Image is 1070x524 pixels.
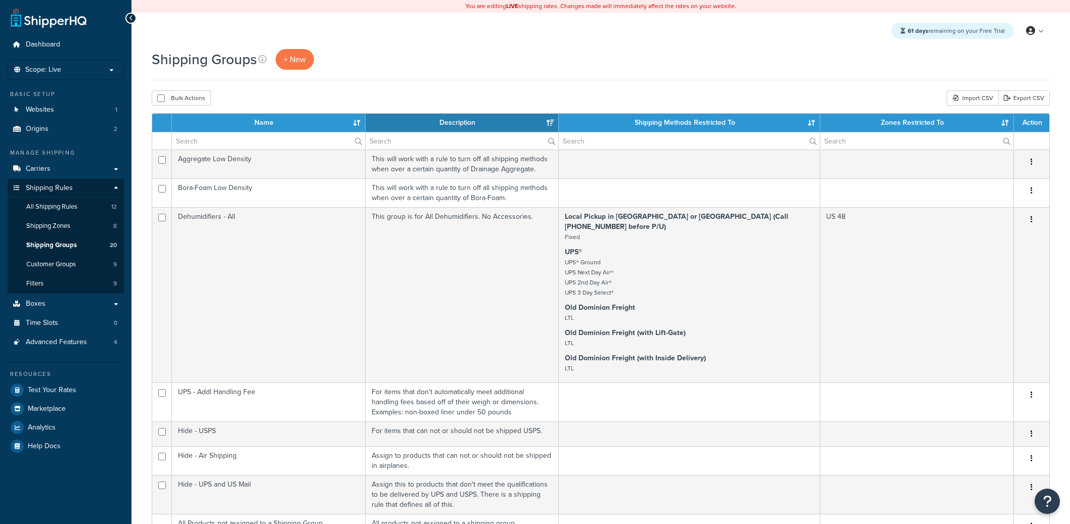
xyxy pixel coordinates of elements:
li: Shipping Groups [8,236,124,255]
span: 2 [114,125,117,133]
li: Shipping Rules [8,179,124,294]
th: Shipping Methods Restricted To: activate to sort column ascending [559,114,820,132]
button: Open Resource Center [1035,489,1060,514]
span: 0 [114,319,117,327]
span: Websites [26,106,54,114]
td: Aggregate Low Density [172,150,366,178]
span: 8 [113,222,117,230]
div: Resources [8,370,124,378]
span: Origins [26,125,49,133]
li: Shipping Zones [8,217,124,235]
a: Shipping Groups 20 [8,236,124,255]
td: Hide - UPS and US Mail [172,475,366,514]
span: Carriers [26,165,51,173]
span: Marketplace [28,405,66,413]
a: Shipping Zones 8 [8,217,124,235]
a: Marketplace [8,400,124,418]
small: Fixed [565,232,580,242]
span: Test Your Rates [28,386,76,395]
a: Analytics [8,418,124,437]
a: Time Slots 0 [8,314,124,332]
th: Name: activate to sort column ascending [172,114,366,132]
span: Time Slots [26,319,58,327]
td: This group is for All Dehumidifiers. No Accessories. [366,207,559,383]
a: Websites 1 [8,101,124,119]
strong: Old Dominion Freight [565,302,635,313]
td: Assign to products that can not or should not be shipped in airplanes. [366,446,559,475]
input: Search [172,132,365,150]
td: This will work with a rule to turn off all shipping methods when over a certain quantity of Drain... [366,150,559,178]
small: UPS® Ground UPS Next Day Air® UPS 2nd Day Air® UPS 3 Day Select® [565,258,614,297]
input: Search [559,132,820,150]
a: Carriers [8,160,124,178]
span: 12 [111,203,117,211]
th: Description: activate to sort column ascending [366,114,559,132]
span: 9 [113,279,117,288]
td: Assign this to products that don't meet the qualifications to be delivered by UPS and USPS. There... [366,475,559,514]
a: Dashboard [8,35,124,54]
span: All Shipping Rules [26,203,77,211]
a: Customer Groups 9 [8,255,124,274]
li: Origins [8,120,124,138]
button: Bulk Actions [152,90,211,106]
span: 1 [115,106,117,114]
td: For items that can not or should not be shipped USPS. [366,421,559,446]
td: Hide - USPS [172,421,366,446]
span: 9 [113,260,117,269]
td: This will work with a rule to turn off all shipping methods when over a certain quantity of Bora-... [366,178,559,207]
span: Boxes [26,300,46,308]
li: Advanced Features [8,333,124,352]
span: Shipping Rules [26,184,73,193]
td: Bora-Foam Low Density [172,178,366,207]
strong: Old Dominion Freight (with Lift-Gate) [565,327,686,338]
td: For items that don't automatically meet additional handling fees based off of their weigh or dime... [366,383,559,421]
b: LIVE [506,2,518,11]
input: Search [366,132,559,150]
li: Filters [8,274,124,293]
a: Export CSV [998,90,1050,106]
td: UPS - Addl Handling Fee [172,383,366,421]
div: remaining on your Free Trial [891,23,1014,39]
th: Action [1014,114,1049,132]
input: Search [820,132,1013,150]
strong: 61 days [908,26,928,35]
span: Shipping Groups [26,241,77,250]
small: LTL [565,313,574,322]
span: Advanced Features [26,338,87,347]
span: + New [284,54,306,65]
strong: Local Pickup in [GEOGRAPHIC_DATA] or [GEOGRAPHIC_DATA] (Call [PHONE_NUMBER] before P/U) [565,211,788,232]
span: Filters [26,279,43,288]
div: Basic Setup [8,90,124,99]
li: Customer Groups [8,255,124,274]
a: Origins 2 [8,120,124,138]
span: Shipping Zones [26,222,70,230]
a: Boxes [8,295,124,313]
td: Hide - Air Shipping [172,446,366,475]
a: Help Docs [8,437,124,455]
span: Customer Groups [26,260,76,269]
strong: UPS® [565,247,582,257]
td: US 48 [820,207,1014,383]
li: Websites [8,101,124,119]
small: LTL [565,339,574,348]
h1: Shipping Groups [152,50,257,69]
a: Shipping Rules [8,179,124,198]
a: All Shipping Rules 12 [8,198,124,216]
a: Advanced Features 4 [8,333,124,352]
a: Test Your Rates [8,381,124,399]
strong: Old Dominion Freight (with Inside Delivery) [565,353,706,363]
li: Time Slots [8,314,124,332]
a: ShipperHQ Home [11,8,86,28]
div: Manage Shipping [8,149,124,157]
span: 4 [114,338,117,347]
span: 20 [110,241,117,250]
span: Dashboard [26,40,60,49]
li: All Shipping Rules [8,198,124,216]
